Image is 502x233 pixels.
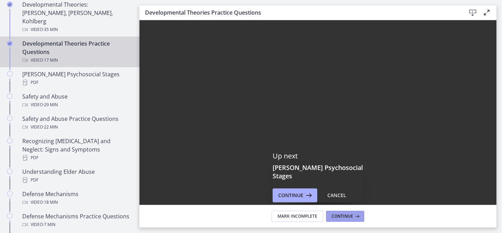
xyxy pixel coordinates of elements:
div: Recognizing [MEDICAL_DATA] and Neglect: Signs and Symptoms [22,137,131,162]
button: Cancel [322,188,352,202]
span: · 18 min [43,198,58,207]
button: Continue [326,211,364,222]
div: Developmental Theories Practice Questions [22,39,131,64]
span: Continue [332,213,353,219]
div: PDF [22,154,131,162]
p: Up next [273,152,363,161]
span: · 22 min [43,123,58,131]
div: [PERSON_NAME] Psychosocial Stages [22,70,131,87]
div: Video [22,220,131,229]
h3: Developmental Theories Practice Questions [145,8,455,17]
div: Cancel [327,191,346,200]
div: Understanding Elder Abuse [22,168,131,184]
div: Video [22,198,131,207]
span: · 17 min [43,56,58,64]
span: · 29 min [43,101,58,109]
div: Developmental Theories: [PERSON_NAME], [PERSON_NAME], Kohlberg [22,0,131,34]
div: Video [22,101,131,109]
div: Video [22,56,131,64]
h3: [PERSON_NAME] Psychosocial Stages [273,163,363,180]
span: · 35 min [43,25,58,34]
div: Safety and Abuse [22,92,131,109]
span: Mark Incomplete [277,213,317,219]
div: Defense Mechanisms [22,190,131,207]
div: Video [22,123,131,131]
div: Safety and Abuse Practice Questions [22,115,131,131]
button: Mark Incomplete [272,211,323,222]
div: Video [22,25,131,34]
div: PDF [22,78,131,87]
span: · 7 min [43,220,55,229]
button: Continue [273,188,317,202]
span: Continue [278,191,303,200]
i: Completed [7,41,13,46]
div: PDF [22,176,131,184]
div: Defense Mechanisms Practice Questions [22,212,131,229]
i: Completed [7,2,13,7]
